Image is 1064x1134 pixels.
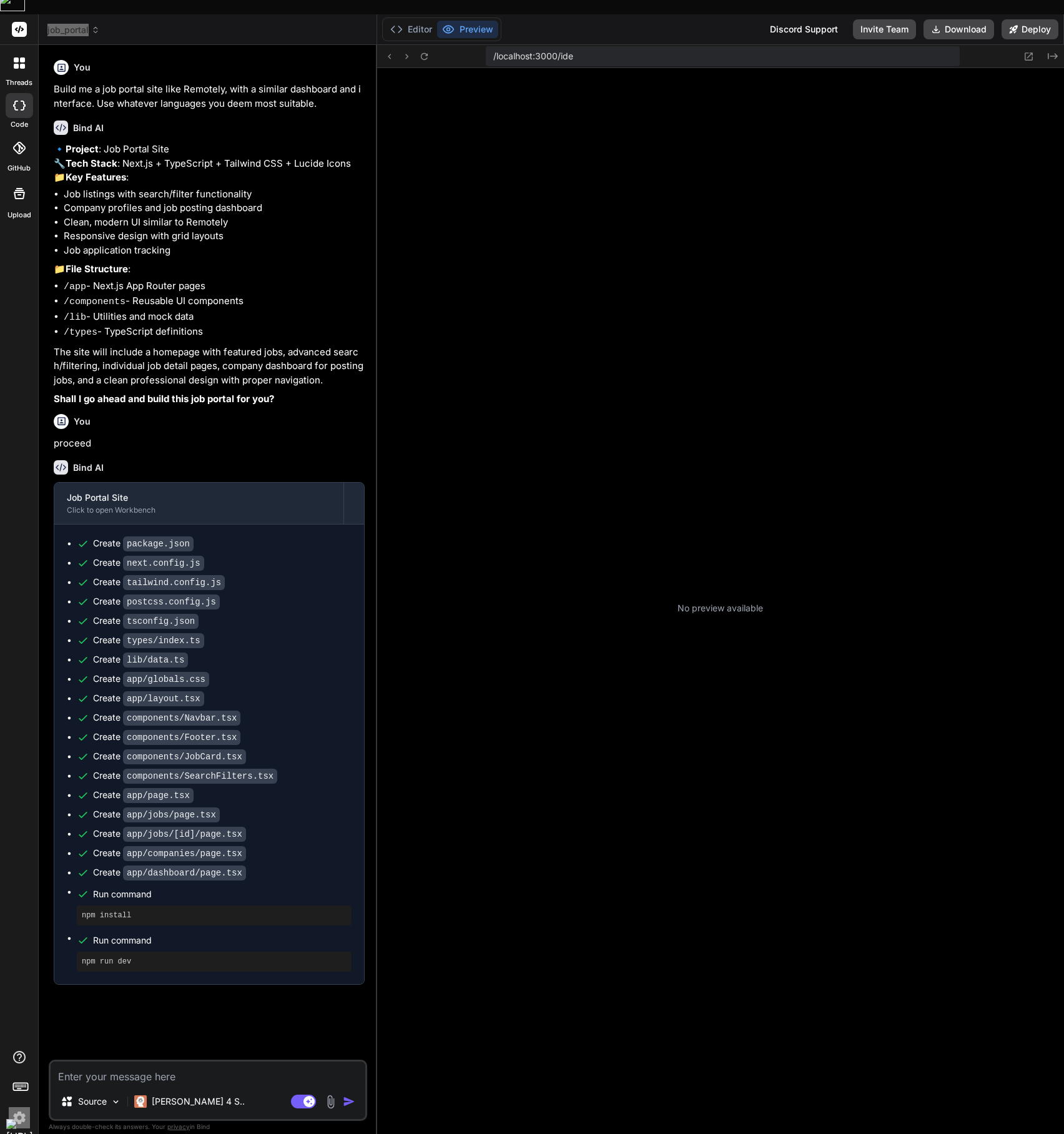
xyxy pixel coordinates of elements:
[93,692,204,705] div: Create
[74,415,91,428] h6: You
[167,1123,190,1130] span: privacy
[123,653,188,668] code: lib/data.ts
[123,672,209,687] code: app/globals.css
[123,749,246,764] code: components/JobCard.tsx
[93,731,240,744] div: Create
[93,769,277,782] div: Create
[7,210,31,220] label: Upload
[73,122,104,134] h6: Bind AI
[493,50,573,62] span: /localhost:3000/ide
[385,21,437,38] button: Editor
[93,537,194,550] div: Create
[49,1121,367,1133] p: Always double-check its answers. Your in Bind
[123,711,240,726] code: components/Navbar.tsx
[66,143,99,155] strong: Project
[123,827,246,842] code: app/jobs/[id]/page.tsx
[123,730,240,745] code: components/Footer.tsx
[93,888,352,900] span: Run command
[93,653,188,666] div: Create
[343,1095,355,1108] img: icon
[64,187,365,202] li: Job listings with search/filter functionality
[64,201,365,215] li: Company profiles and job posting dashboard
[853,19,916,39] button: Invite Team
[64,229,365,244] li: Responsive design with grid layouts
[64,310,365,325] li: - Utilities and mock data
[54,345,365,388] p: The site will include a homepage with featured jobs, advanced search/filtering, individual job de...
[54,262,365,277] p: 📁 :
[7,163,31,174] label: GitHub
[123,865,246,880] code: app/dashboard/page.tsx
[123,846,246,861] code: app/companies/page.tsx
[762,19,845,39] div: Discord Support
[1002,19,1058,39] button: Deploy
[677,602,763,614] p: No preview available
[123,769,277,784] code: components/SearchFilters.tsx
[54,393,274,405] strong: Shall I go ahead and build this job portal for you?
[64,312,86,323] code: /lib
[93,634,204,647] div: Create
[111,1097,121,1107] img: Pick Models
[64,282,86,292] code: /app
[93,866,246,879] div: Create
[6,1119,33,1129] img: icon-4ce3ab2c.png
[64,294,365,310] li: - Reusable UI components
[437,21,498,38] button: Preview
[73,461,104,474] h6: Bind AI
[64,244,365,258] li: Job application tracking
[9,1107,30,1128] img: settings
[54,142,365,185] p: 🔹 : Job Portal Site 🔧 : Next.js + TypeScript + Tailwind CSS + Lucide Icons 📁 :
[93,595,220,608] div: Create
[64,279,365,295] li: - Next.js App Router pages
[134,1095,147,1108] img: Claude 4 Sonnet
[64,325,365,340] li: - TypeScript definitions
[123,614,199,629] code: tsconfig.json
[323,1095,338,1109] img: attachment
[54,436,365,451] p: proceed
[93,576,225,589] div: Create
[123,788,194,803] code: app/page.tsx
[66,157,117,169] strong: Tech Stack
[82,910,347,920] pre: npm install
[11,119,28,130] label: code
[123,807,220,822] code: app/jobs/page.tsx
[93,827,246,841] div: Create
[66,263,128,275] strong: File Structure
[54,483,343,524] button: Job Portal SiteClick to open Workbench
[82,957,347,967] pre: npm run dev
[123,691,204,706] code: app/layout.tsx
[924,19,994,39] button: Download
[67,505,331,515] div: Click to open Workbench
[78,1095,107,1108] p: Source
[66,171,126,183] strong: Key Features
[93,614,199,628] div: Create
[152,1095,245,1108] p: [PERSON_NAME] 4 S..
[123,594,220,609] code: postcss.config.js
[64,297,126,307] code: /components
[93,556,204,569] div: Create
[64,327,97,338] code: /types
[123,556,204,571] code: next.config.js
[64,215,365,230] li: Clean, modern UI similar to Remotely
[93,847,246,860] div: Create
[93,934,352,947] span: Run command
[74,61,91,74] h6: You
[54,82,365,111] p: Build me a job portal site like Remotely, with a similar dashboard and interface. Use whatever la...
[123,575,225,590] code: tailwind.config.js
[93,673,209,686] div: Create
[93,711,240,724] div: Create
[123,536,194,551] code: package.json
[123,633,204,648] code: types/index.ts
[6,77,32,88] label: threads
[93,808,220,821] div: Create
[93,750,246,763] div: Create
[47,24,100,36] span: job_portal
[67,491,331,504] div: Job Portal Site
[93,789,194,802] div: Create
